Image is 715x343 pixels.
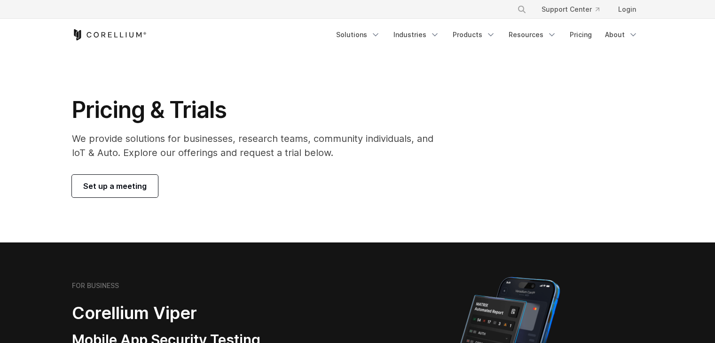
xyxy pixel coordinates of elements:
a: About [599,26,644,43]
h2: Corellium Viper [72,303,313,324]
span: Set up a meeting [83,180,147,192]
a: Set up a meeting [72,175,158,197]
div: Navigation Menu [330,26,644,43]
a: Industries [388,26,445,43]
a: Pricing [564,26,597,43]
a: Corellium Home [72,29,147,40]
button: Search [513,1,530,18]
a: Solutions [330,26,386,43]
a: Login [611,1,644,18]
div: Navigation Menu [506,1,644,18]
a: Support Center [534,1,607,18]
h1: Pricing & Trials [72,96,447,124]
a: Resources [503,26,562,43]
h6: FOR BUSINESS [72,281,119,290]
p: We provide solutions for businesses, research teams, community individuals, and IoT & Auto. Explo... [72,132,447,160]
a: Products [447,26,501,43]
